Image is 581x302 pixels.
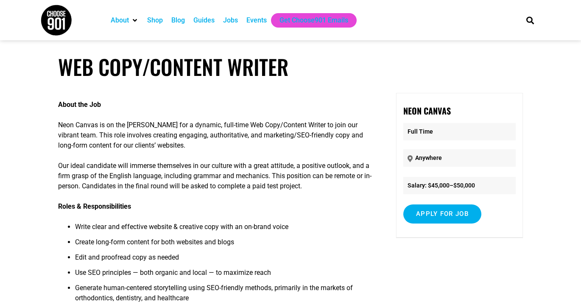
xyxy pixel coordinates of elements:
strong: Roles & Responsibilities [58,202,131,210]
li: Salary: $45,000–$50,000 [403,177,516,194]
h1: Web Copy/Content Writer [58,54,523,79]
li: Write clear and effective website & creative copy with an on-brand voice [75,222,373,237]
p: Neon Canvas is on the [PERSON_NAME] for a dynamic, full-time Web Copy/Content Writer to join our ... [58,120,373,151]
a: Shop [147,15,163,25]
a: Jobs [223,15,238,25]
li: Use SEO principles — both organic and local — to maximize reach [75,268,373,283]
p: Our ideal candidate will immerse themselves in our culture with a great attitude, a positive outl... [58,161,373,191]
p: Anywhere [403,149,516,167]
li: Create long-form content for both websites and blogs [75,237,373,252]
nav: Main nav [106,13,512,28]
a: Blog [171,15,185,25]
strong: About the Job [58,101,101,109]
div: About [106,13,143,28]
a: Guides [193,15,215,25]
strong: Neon Canvas [403,104,451,117]
a: Events [246,15,267,25]
a: Get Choose901 Emails [279,15,348,25]
p: Full Time [403,123,516,140]
input: Apply for job [403,204,481,224]
li: Edit and proofread copy as needed [75,252,373,268]
div: Search [523,13,537,27]
a: About [111,15,129,25]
